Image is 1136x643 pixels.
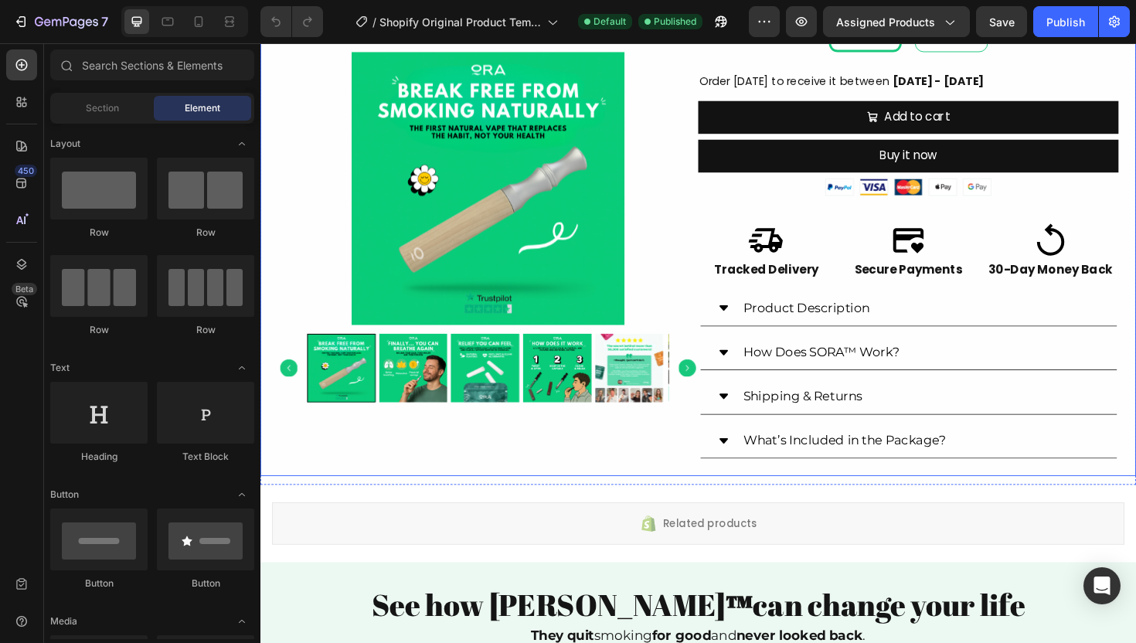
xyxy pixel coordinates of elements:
div: Text Block [157,450,254,464]
button: Buy it now [464,102,909,137]
span: Button [50,488,79,502]
span: Layout [50,137,80,151]
span: [DATE] - [DATE] [669,32,766,48]
div: Button [157,577,254,590]
div: Row [157,226,254,240]
span: Text [50,361,70,375]
div: Beta [12,283,37,295]
span: Toggle open [230,356,254,380]
p: Product Description [512,270,646,291]
strong: They quit [287,619,354,636]
button: Carousel Next Arrow [443,335,461,353]
input: Search Sections & Elements [50,49,254,80]
img: gempages_574566786515600228-bdf82fb0-20d2-4315-b808-a74996cbdcb9.svg [516,189,555,228]
h2: smoking and . [15,617,912,638]
div: Heading [50,450,148,464]
div: 450 [15,165,37,177]
img: gempages_574566786515600228-aafbfbbc-6a5d-4926-ae4c-3c88d62388e8.svg [818,189,856,228]
span: Toggle open [230,609,254,634]
span: Element [185,101,220,115]
p: How Does SORA™ Work? [512,318,678,338]
span: Related products [427,499,526,518]
button: Assigned Products [823,6,970,37]
span: Published [654,15,696,29]
p: 7 [101,12,108,31]
div: Button [50,577,148,590]
div: Buy it now [656,108,717,131]
p: 30-Day Money Back [766,230,907,252]
span: Shopify Original Product Template [379,14,541,30]
button: 7 [6,6,115,37]
span: / [372,14,376,30]
span: Toggle open [230,131,254,156]
span: Media [50,614,77,628]
strong: ™ [492,573,522,616]
span: Assigned Products [836,14,935,30]
img: gempages_574566786515600228-6b26aa1c-d74e-4152-904b-4753c6f69fcf.svg [667,189,706,228]
div: Row [50,226,148,240]
strong: for good [415,619,478,636]
span: Save [989,15,1015,29]
span: Default [594,15,626,29]
p: Secure Payments [616,230,757,252]
h2: See how [PERSON_NAME] can change your life [15,573,912,617]
div: Add to cart [661,67,730,90]
span: Toggle open [230,482,254,507]
p: Tracked Delivery [465,230,607,252]
button: Publish [1033,6,1098,37]
span: Section [86,101,119,115]
div: Row [157,323,254,337]
strong: never looked back [505,619,638,636]
p: What’s Included in the Package? [512,411,726,431]
span: Order [DATE] to receive it between [465,32,666,48]
p: Shipping & Returns [512,364,638,384]
div: Undo/Redo [260,6,323,37]
button: Add to cart [464,61,909,96]
div: Publish [1046,14,1085,30]
div: Open Intercom Messenger [1083,567,1121,604]
iframe: Design area [260,43,1136,643]
button: Save [976,6,1027,37]
div: Row [50,323,148,337]
img: Alt Image [598,143,774,162]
